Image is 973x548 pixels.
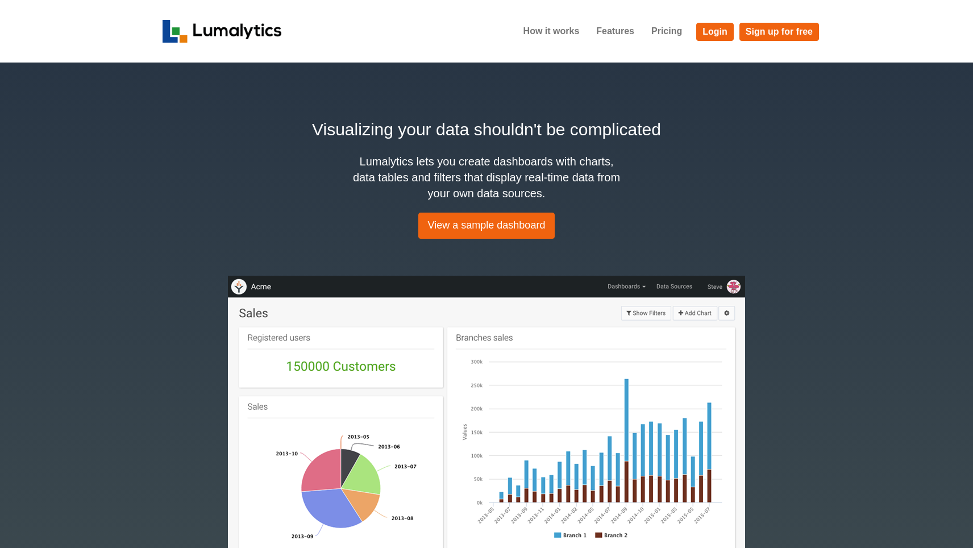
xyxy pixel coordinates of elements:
[588,17,643,45] a: Features
[643,17,691,45] a: Pricing
[739,23,819,41] a: Sign up for free
[696,23,734,41] a: Login
[350,153,623,201] h4: Lumalytics lets you create dashboards with charts, data tables and filters that display real-time...
[163,117,810,142] h2: Visualizing your data shouldn't be complicated
[163,20,281,43] img: logo_v2-f34f87db3d4d9f5311d6c47995059ad6168825a3e1eb260e01c8041e89355404.png
[515,17,588,45] a: How it works
[418,213,555,239] a: View a sample dashboard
